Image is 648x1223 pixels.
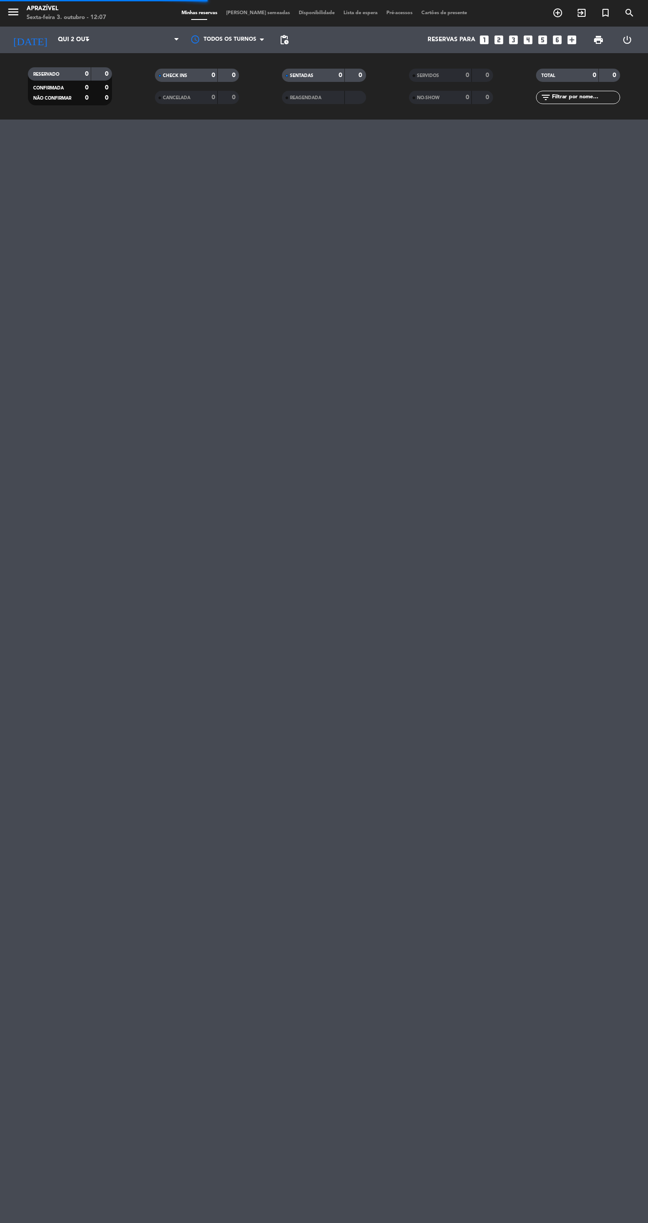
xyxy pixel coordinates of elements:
[613,72,618,78] strong: 0
[7,5,20,22] button: menu
[27,13,106,22] div: Sexta-feira 3. outubro - 12:07
[576,8,587,18] i: exit_to_app
[566,34,578,46] i: add_box
[279,35,289,45] span: pending_actions
[222,11,294,15] span: [PERSON_NAME] semeadas
[417,11,471,15] span: Cartões de presente
[33,72,59,77] span: RESERVADO
[486,72,491,78] strong: 0
[339,11,382,15] span: Lista de espera
[27,4,106,13] div: Aprazível
[382,11,417,15] span: Pré-acessos
[339,72,342,78] strong: 0
[232,94,237,101] strong: 0
[466,72,469,78] strong: 0
[33,86,64,90] span: CONFIRMADA
[105,95,110,101] strong: 0
[290,74,313,78] span: SENTADAS
[163,96,190,100] span: CANCELADA
[33,96,71,101] span: NÃO CONFIRMAR
[478,34,490,46] i: looks_one
[522,34,534,46] i: looks_4
[552,34,563,46] i: looks_6
[85,85,89,91] strong: 0
[294,11,339,15] span: Disponibilidade
[359,72,364,78] strong: 0
[552,8,563,18] i: add_circle_outline
[232,72,237,78] strong: 0
[486,94,491,101] strong: 0
[428,36,475,43] span: Reservas para
[540,92,551,103] i: filter_list
[593,35,604,45] span: print
[7,5,20,19] i: menu
[177,11,222,15] span: Minhas reservas
[537,34,548,46] i: looks_5
[551,93,620,102] input: Filtrar por nome...
[82,35,93,45] i: arrow_drop_down
[466,94,469,101] strong: 0
[624,8,635,18] i: search
[7,30,54,50] i: [DATE]
[493,34,505,46] i: looks_two
[600,8,611,18] i: turned_in_not
[593,72,596,78] strong: 0
[105,85,110,91] strong: 0
[417,96,440,100] span: NO-SHOW
[417,74,439,78] span: SERVIDOS
[290,96,321,100] span: REAGENDADA
[508,34,519,46] i: looks_3
[85,71,89,77] strong: 0
[85,95,89,101] strong: 0
[541,74,555,78] span: TOTAL
[105,71,110,77] strong: 0
[622,35,633,45] i: power_settings_new
[163,74,187,78] span: CHECK INS
[212,72,215,78] strong: 0
[613,27,641,53] div: LOG OUT
[212,94,215,101] strong: 0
